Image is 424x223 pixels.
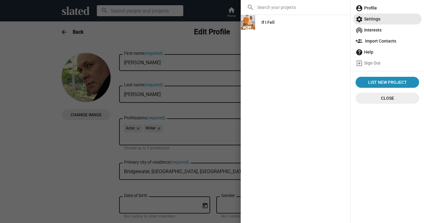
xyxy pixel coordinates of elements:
mat-icon: account_circle [356,5,363,12]
span: Settings [356,13,419,24]
a: Import Contacts [353,35,422,46]
span: Import Contacts [356,35,419,46]
span: Profile [356,2,419,13]
mat-icon: search [247,4,254,11]
span: List New Project [358,77,417,88]
a: Help [353,46,422,58]
a: Settings [353,13,422,24]
button: Close [356,93,419,104]
span: Close [360,93,414,104]
mat-icon: settings [356,16,363,23]
span: Help [356,46,419,58]
mat-icon: wifi_tethering [356,27,363,34]
a: List New Project [356,77,419,88]
span: Sign Out [356,58,419,69]
mat-icon: help [356,49,363,56]
div: If I Fell [261,17,275,28]
img: If I Fell [241,15,255,30]
a: If I Fell [257,17,280,28]
a: Interests [353,24,422,35]
span: Interests [356,24,419,35]
mat-icon: exit_to_app [356,60,363,67]
a: Sign Out [353,58,422,69]
a: Profile [353,2,422,13]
